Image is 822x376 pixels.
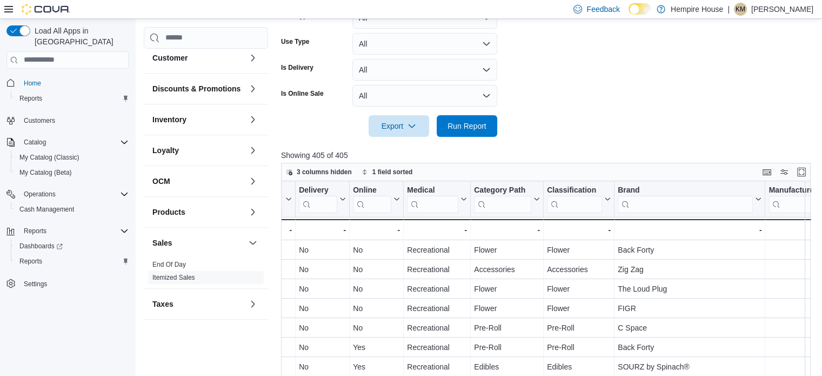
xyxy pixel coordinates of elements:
[547,341,611,354] div: Pre-Roll
[353,360,400,373] div: Yes
[2,187,133,202] button: Operations
[15,166,129,179] span: My Catalog (Beta)
[2,223,133,239] button: Reports
[353,282,400,295] div: No
[281,63,313,72] label: Is Delivery
[19,168,72,177] span: My Catalog (Beta)
[19,278,51,291] a: Settings
[547,321,611,334] div: Pre-Roll
[618,263,761,276] div: Zig Zag
[671,3,723,16] p: Hempire House
[152,176,170,187] h3: OCM
[727,3,730,16] p: |
[152,114,186,125] h3: Inventory
[474,243,540,256] div: Flower
[299,243,346,256] div: No
[353,243,400,256] div: No
[353,321,400,334] div: No
[169,185,283,195] div: Customer
[15,92,46,105] a: Reports
[586,4,619,15] span: Feedback
[547,223,611,236] div: -
[19,276,129,290] span: Settings
[246,298,259,311] button: Taxes
[19,257,42,266] span: Reports
[152,145,179,156] h3: Loyalty
[24,280,47,288] span: Settings
[15,203,78,216] a: Cash Management
[474,263,540,276] div: Accessories
[795,166,808,179] button: Enter fullscreen
[547,302,611,315] div: Flower
[11,150,133,165] button: My Catalog (Classic)
[15,92,129,105] span: Reports
[19,225,51,238] button: Reports
[372,168,413,176] span: 1 field sorted
[30,25,129,47] span: Load All Apps in [GEOGRAPHIC_DATA]
[144,258,268,288] div: Sales
[2,113,133,128] button: Customers
[19,188,129,201] span: Operations
[618,243,761,256] div: Back Forty
[246,51,259,64] button: Customer
[352,33,497,55] button: All
[618,185,753,195] div: Brand
[152,114,244,125] button: Inventory
[281,89,324,98] label: Is Online Sale
[19,94,42,103] span: Reports
[618,321,761,334] div: C Space
[547,185,602,195] div: Classification
[152,52,188,63] h3: Customer
[778,166,791,179] button: Display options
[152,207,185,217] h3: Products
[407,360,467,373] div: Recreational
[618,282,761,295] div: The Loud Plug
[547,263,611,276] div: Accessories
[19,188,60,201] button: Operations
[246,113,259,126] button: Inventory
[2,75,133,91] button: Home
[15,203,129,216] span: Cash Management
[297,168,352,176] span: 3 columns hidden
[352,59,497,81] button: All
[24,116,55,125] span: Customers
[353,185,391,213] div: Online
[19,114,129,127] span: Customers
[11,165,133,180] button: My Catalog (Beta)
[407,341,467,354] div: Recreational
[474,321,540,334] div: Pre-Roll
[169,341,292,354] div: [PERSON_NAME]
[474,185,540,213] button: Category Path
[11,202,133,217] button: Cash Management
[618,360,761,373] div: SOURZ by Spinach®
[547,185,602,213] div: Classification
[369,115,429,137] button: Export
[2,135,133,150] button: Catalog
[152,207,244,217] button: Products
[299,185,337,213] div: Delivery
[152,299,173,309] h3: Taxes
[353,185,391,195] div: Online
[299,321,346,334] div: No
[19,76,129,90] span: Home
[547,185,611,213] button: Classification
[353,223,400,236] div: -
[447,121,486,131] span: Run Report
[24,79,41,88] span: Home
[474,223,540,236] div: -
[751,3,813,16] p: [PERSON_NAME]
[15,151,129,164] span: My Catalog (Classic)
[152,299,244,309] button: Taxes
[24,138,46,147] span: Catalog
[15,240,129,253] span: Dashboards
[152,238,244,248] button: Sales
[299,282,346,295] div: No
[407,302,467,315] div: Recreational
[152,145,244,156] button: Loyalty
[24,190,56,199] span: Operations
[152,52,244,63] button: Customer
[353,302,400,315] div: No
[353,341,400,354] div: Yes
[299,263,346,276] div: No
